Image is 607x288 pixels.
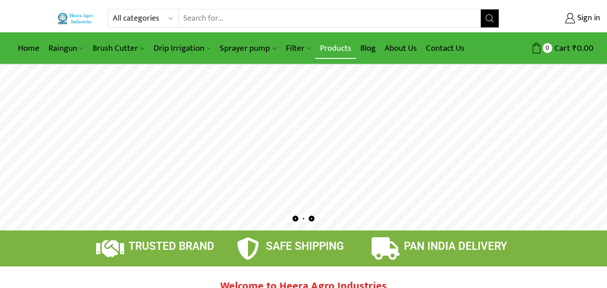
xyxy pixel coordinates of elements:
[481,9,499,27] button: Search button
[266,240,344,253] span: SAFE SHIPPING
[575,13,600,24] span: Sign in
[128,240,214,253] span: TRUSTED BRAND
[44,38,88,59] a: Raingun
[13,38,44,59] a: Home
[179,9,480,27] input: Search for...
[572,41,577,55] span: ₹
[552,42,570,54] span: Cart
[149,38,215,59] a: Drip Irrigation
[508,40,594,57] a: 0 Cart ₹0.00
[215,38,281,59] a: Sprayer pump
[421,38,469,59] a: Contact Us
[88,38,149,59] a: Brush Cutter
[380,38,421,59] a: About Us
[543,43,552,53] span: 0
[404,240,507,253] span: PAN INDIA DELIVERY
[315,38,356,59] a: Products
[281,38,315,59] a: Filter
[572,41,594,55] bdi: 0.00
[513,10,600,27] a: Sign in
[356,38,380,59] a: Blog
